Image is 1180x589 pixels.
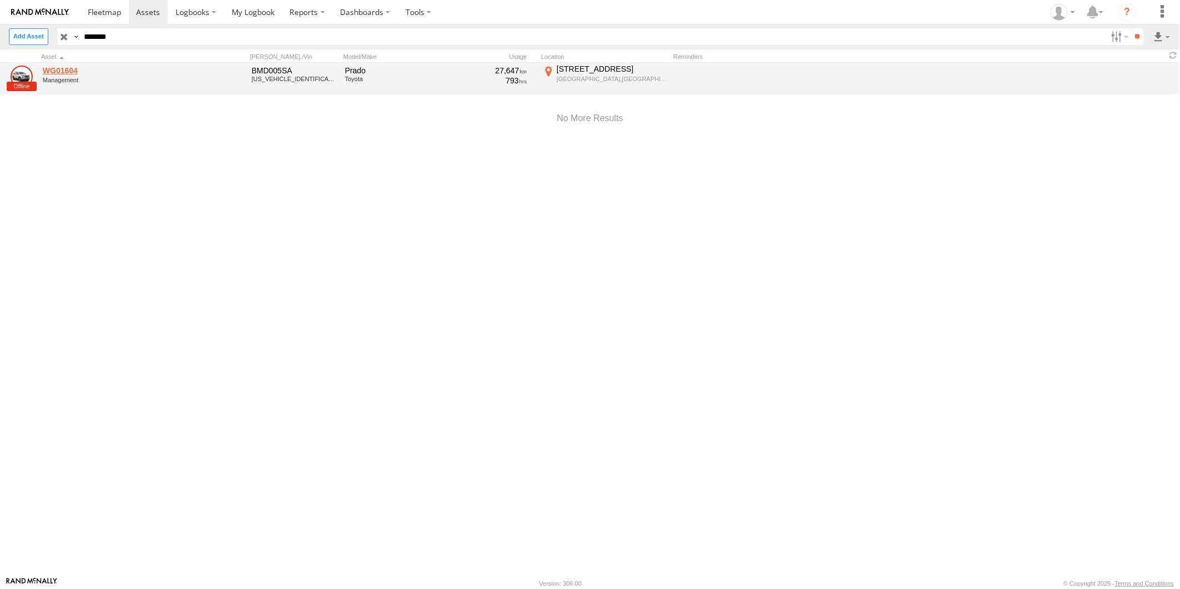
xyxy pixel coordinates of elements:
a: Visit our Website [6,578,57,589]
span: Refresh [1167,51,1180,61]
div: JTEBR3FJ10K330553 [252,76,337,82]
div: Usage [448,53,537,61]
div: [GEOGRAPHIC_DATA],[GEOGRAPHIC_DATA] [557,75,667,83]
div: [STREET_ADDRESS] [557,64,667,74]
img: rand-logo.svg [11,8,69,16]
div: undefined [43,77,195,83]
div: Version: 306.00 [539,580,582,587]
div: Reminders [673,53,851,61]
div: Click to Sort [41,53,197,61]
div: 27,647 [449,66,527,76]
div: Zarni Lwin [1047,4,1079,21]
label: Create New Asset [9,28,48,44]
i: ? [1118,3,1136,21]
div: Location [541,53,669,61]
div: Prado [345,66,442,76]
label: Export results as... [1152,28,1171,44]
label: Search Filter Options [1107,28,1131,44]
label: Search Query [71,28,80,44]
div: Model/Make [343,53,443,61]
div: 793 [449,76,527,86]
div: © Copyright 2025 - [1063,580,1174,587]
div: Toyota [345,76,442,82]
div: BMD005SA [252,66,337,76]
a: View Asset Details [11,66,33,88]
a: WG01604 [43,66,195,76]
a: Terms and Conditions [1115,580,1174,587]
label: Click to View Current Location [541,64,669,94]
div: [PERSON_NAME]./Vin [250,53,339,61]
